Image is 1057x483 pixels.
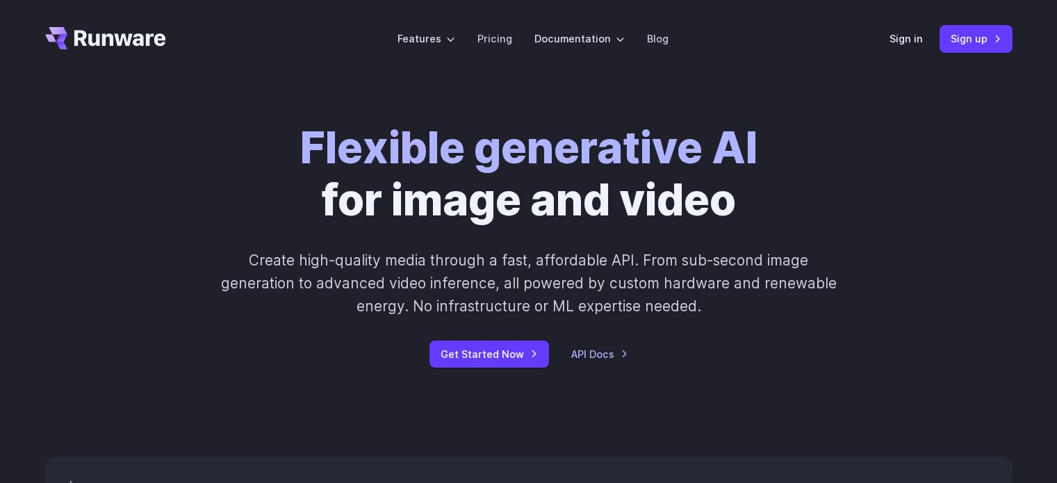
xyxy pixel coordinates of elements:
[429,341,549,368] a: Get Started Now
[571,346,628,362] a: API Docs
[300,122,757,227] h1: for image and video
[477,31,512,47] a: Pricing
[647,31,669,47] a: Blog
[300,122,757,174] strong: Flexible generative AI
[890,31,923,47] a: Sign in
[398,31,455,47] label: Features
[940,25,1013,52] a: Sign up
[534,31,625,47] label: Documentation
[219,249,838,318] p: Create high-quality media through a fast, affordable API. From sub-second image generation to adv...
[45,27,166,49] a: Go to /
